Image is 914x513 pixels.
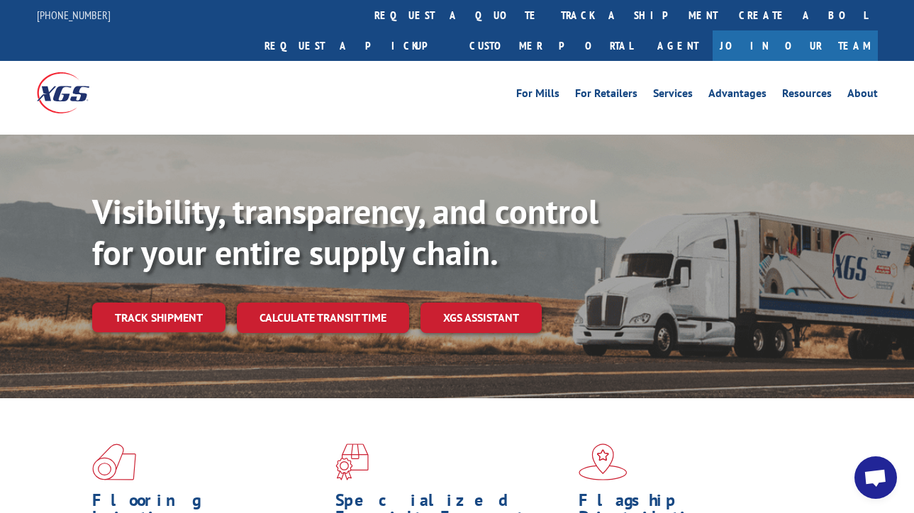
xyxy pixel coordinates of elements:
a: Calculate transit time [237,303,409,333]
a: About [847,88,878,103]
img: xgs-icon-total-supply-chain-intelligence-red [92,444,136,480]
a: Open chat [854,456,897,499]
a: Agent [643,30,713,61]
b: Visibility, transparency, and control for your entire supply chain. [92,189,598,274]
a: For Retailers [575,88,637,103]
a: Customer Portal [459,30,643,61]
a: Track shipment [92,303,225,332]
a: Services [653,88,693,103]
img: xgs-icon-focused-on-flooring-red [335,444,369,480]
a: Advantages [708,88,767,103]
img: xgs-icon-flagship-distribution-model-red [579,444,628,480]
a: [PHONE_NUMBER] [37,8,111,22]
a: Resources [782,88,832,103]
a: XGS ASSISTANT [420,303,542,333]
a: Request a pickup [254,30,459,61]
a: For Mills [516,88,559,103]
a: Join Our Team [713,30,878,61]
